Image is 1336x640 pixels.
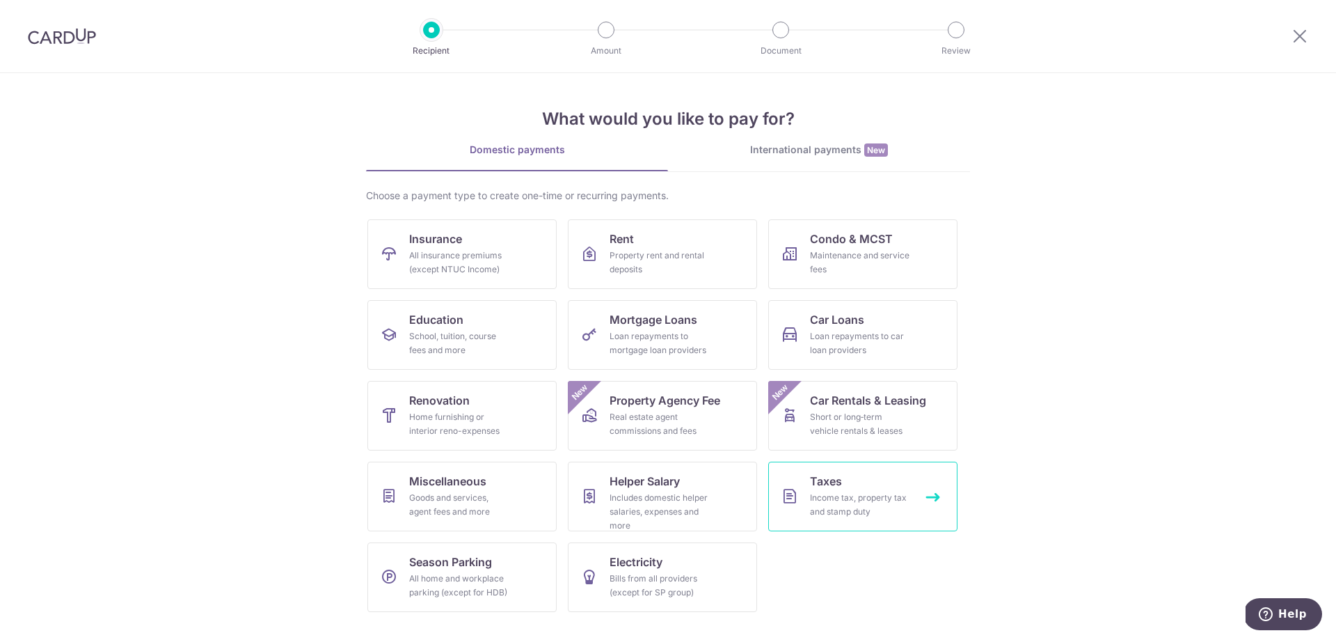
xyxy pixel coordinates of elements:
[367,543,557,612] a: Season ParkingAll home and workplace parking (except for HDB)
[409,392,470,409] span: Renovation
[1246,598,1322,633] iframe: Opens a widget where you can find more information
[610,572,710,600] div: Bills from all providers (except for SP group)
[568,381,757,451] a: Property Agency FeeReal estate agent commissions and feesNew
[568,543,757,612] a: ElectricityBills from all providers (except for SP group)
[729,44,832,58] p: Document
[380,44,483,58] p: Recipient
[555,44,658,58] p: Amount
[28,28,96,45] img: CardUp
[367,219,557,289] a: InsuranceAll insurance premiums (except NTUC Income)
[409,410,509,438] div: Home furnishing or interior reno-expenses
[610,311,697,328] span: Mortgage Loans
[610,554,662,570] span: Electricity
[810,410,910,438] div: Short or long‑term vehicle rentals & leases
[810,311,864,328] span: Car Loans
[409,249,509,276] div: All insurance premiums (except NTUC Income)
[810,473,842,490] span: Taxes
[568,219,757,289] a: RentProperty rent and rental deposits
[409,311,463,328] span: Education
[810,329,910,357] div: Loan repayments to car loan providers
[610,392,720,409] span: Property Agency Fee
[568,381,591,404] span: New
[568,462,757,531] a: Helper SalaryIncludes domestic helper salaries, expenses and more
[610,410,710,438] div: Real estate agent commissions and fees
[610,329,710,357] div: Loan repayments to mortgage loan providers
[769,381,792,404] span: New
[409,491,509,519] div: Goods and services, agent fees and more
[768,381,957,451] a: Car Rentals & LeasingShort or long‑term vehicle rentals & leasesNew
[610,249,710,276] div: Property rent and rental deposits
[366,189,970,203] div: Choose a payment type to create one-time or recurring payments.
[366,107,970,132] h4: What would you like to pay for?
[768,300,957,370] a: Car LoansLoan repayments to car loan providers
[409,572,509,600] div: All home and workplace parking (except for HDB)
[810,392,926,409] span: Car Rentals & Leasing
[768,462,957,531] a: TaxesIncome tax, property tax and stamp duty
[864,143,888,157] span: New
[668,143,970,157] div: International payments
[367,462,557,531] a: MiscellaneousGoods and services, agent fees and more
[810,231,893,247] span: Condo & MCST
[810,249,910,276] div: Maintenance and service fees
[905,44,1008,58] p: Review
[610,231,634,247] span: Rent
[409,554,492,570] span: Season Parking
[610,473,680,490] span: Helper Salary
[409,473,486,490] span: Miscellaneous
[610,491,710,533] div: Includes domestic helper salaries, expenses and more
[409,329,509,357] div: School, tuition, course fees and more
[409,231,462,247] span: Insurance
[768,219,957,289] a: Condo & MCSTMaintenance and service fees
[366,143,668,157] div: Domestic payments
[367,381,557,451] a: RenovationHome furnishing or interior reno-expenses
[568,300,757,370] a: Mortgage LoansLoan repayments to mortgage loan providers
[810,491,910,519] div: Income tax, property tax and stamp duty
[367,300,557,370] a: EducationSchool, tuition, course fees and more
